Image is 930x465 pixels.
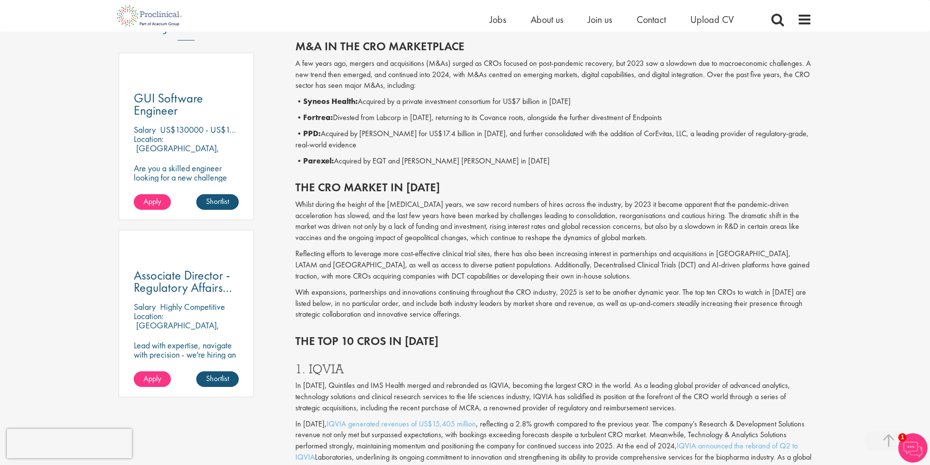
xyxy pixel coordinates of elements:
[134,133,164,144] span: Location:
[303,156,334,166] b: Parexel:
[295,287,812,321] p: With expansions, partnerships and innovations continuing throughout the CRO industry, 2025 is set...
[144,373,161,384] span: Apply
[898,433,928,463] img: Chatbot
[295,58,812,92] p: A few years ago, mergers and acquisitions (M&As) surged as CROs focused on post-pandemic recovery...
[295,181,812,194] h2: The CRO market in [DATE]
[134,124,156,135] span: Salary
[134,142,219,163] p: [GEOGRAPHIC_DATA], [GEOGRAPHIC_DATA]
[588,13,612,26] a: Join us
[134,92,239,117] a: GUI Software Engineer
[295,156,812,167] p: • Acquired by EQT and [PERSON_NAME] [PERSON_NAME] in [DATE]
[134,269,239,294] a: Associate Director - Regulatory Affairs Consultant
[134,320,219,340] p: [GEOGRAPHIC_DATA], [GEOGRAPHIC_DATA]
[295,380,812,414] p: In [DATE], Quintiles and IMS Health merged and rebranded as IQVIA, becoming the largest CRO in th...
[295,363,812,375] h3: 1. IQVIA
[295,441,798,462] a: IQVIA announced the rebrand of Q2 to IQVIA
[295,335,812,347] h2: The top 10 CROs in [DATE]
[134,267,232,308] span: Associate Director - Regulatory Affairs Consultant
[690,13,734,26] a: Upload CV
[144,196,161,206] span: Apply
[303,128,321,139] b: PPD:
[134,194,171,210] a: Apply
[134,341,239,396] p: Lead with expertise, navigate with precision - we're hiring an Associate Director to shape regula...
[134,371,171,387] a: Apply
[160,124,291,135] p: US$130000 - US$150000 per annum
[7,429,132,458] iframe: reCAPTCHA
[295,248,812,282] p: Reflecting efforts to leverage more cost-effective clinical trial sites, there has also been incr...
[134,310,164,322] span: Location:
[490,13,506,26] a: Jobs
[295,128,812,151] p: • Acquired by [PERSON_NAME] for US$17.4 billion in [DATE], and further consolidated with the addi...
[327,419,476,429] a: IQVIA generated revenues of US$15,405 million
[898,433,907,442] span: 1
[134,163,239,210] p: Are you a skilled engineer looking for a new challenge where you can shape the future of healthca...
[303,96,358,106] b: Syneos Health:
[134,90,203,119] span: GUI Software Engineer
[303,112,333,122] b: Fortrea:
[295,112,812,123] p: • Divested from Labcorp in [DATE], returning to its Covance roots, alongside the further divestme...
[295,40,812,53] h2: M&A in the CRO marketplace
[295,96,812,107] p: • Acquired by a private investment consortium for US$7 billion in [DATE]
[196,194,239,210] a: Shortlist
[160,301,225,312] p: Highly Competitive
[134,301,156,312] span: Salary
[637,13,666,26] a: Contact
[196,371,239,387] a: Shortlist
[531,13,563,26] a: About us
[295,199,812,243] p: Whilst during the height of the [MEDICAL_DATA] years, we saw record numbers of hires across the i...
